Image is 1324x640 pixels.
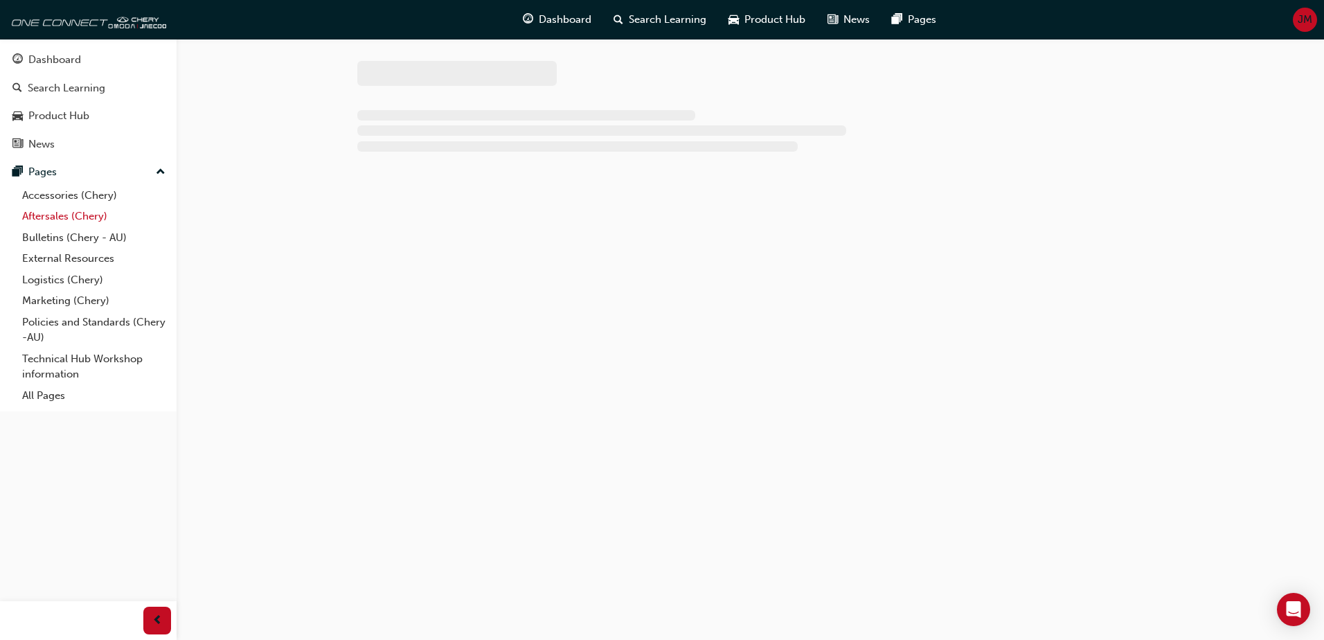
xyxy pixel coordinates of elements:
[1298,12,1312,28] span: JM
[12,166,23,179] span: pages-icon
[6,132,171,157] a: News
[7,6,166,33] img: oneconnect
[152,612,163,630] span: prev-icon
[908,12,936,28] span: Pages
[28,108,89,124] div: Product Hub
[6,75,171,101] a: Search Learning
[17,385,171,407] a: All Pages
[6,47,171,73] a: Dashboard
[629,12,706,28] span: Search Learning
[17,185,171,206] a: Accessories (Chery)
[28,80,105,96] div: Search Learning
[512,6,602,34] a: guage-iconDashboard
[728,11,739,28] span: car-icon
[6,103,171,129] a: Product Hub
[12,110,23,123] span: car-icon
[827,11,838,28] span: news-icon
[17,312,171,348] a: Policies and Standards (Chery -AU)
[6,159,171,185] button: Pages
[1293,8,1317,32] button: JM
[602,6,717,34] a: search-iconSearch Learning
[6,44,171,159] button: DashboardSearch LearningProduct HubNews
[843,12,870,28] span: News
[12,82,22,95] span: search-icon
[12,139,23,151] span: news-icon
[28,164,57,180] div: Pages
[17,348,171,385] a: Technical Hub Workshop information
[17,290,171,312] a: Marketing (Chery)
[12,54,23,66] span: guage-icon
[523,11,533,28] span: guage-icon
[816,6,881,34] a: news-iconNews
[28,52,81,68] div: Dashboard
[614,11,623,28] span: search-icon
[539,12,591,28] span: Dashboard
[744,12,805,28] span: Product Hub
[17,269,171,291] a: Logistics (Chery)
[17,227,171,249] a: Bulletins (Chery - AU)
[892,11,902,28] span: pages-icon
[156,163,165,181] span: up-icon
[881,6,947,34] a: pages-iconPages
[717,6,816,34] a: car-iconProduct Hub
[1277,593,1310,626] div: Open Intercom Messenger
[17,248,171,269] a: External Resources
[28,136,55,152] div: News
[17,206,171,227] a: Aftersales (Chery)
